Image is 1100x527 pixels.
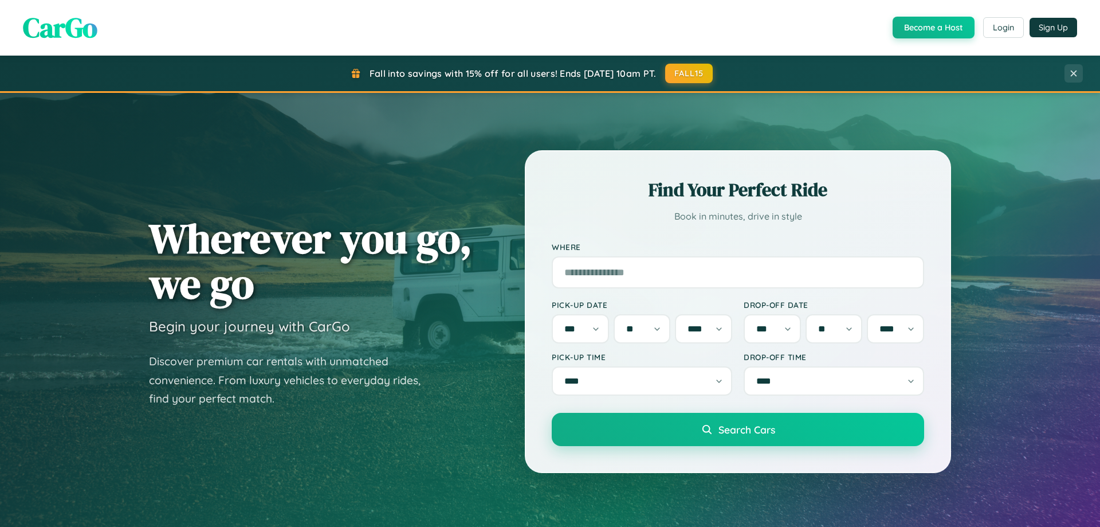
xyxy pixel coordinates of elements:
h3: Begin your journey with CarGo [149,318,350,335]
label: Pick-up Date [552,300,732,310]
h2: Find Your Perfect Ride [552,177,924,202]
h1: Wherever you go, we go [149,216,472,306]
label: Where [552,242,924,252]
label: Drop-off Time [744,352,924,362]
label: Drop-off Date [744,300,924,310]
span: Search Cars [718,423,775,436]
label: Pick-up Time [552,352,732,362]
p: Book in minutes, drive in style [552,208,924,225]
button: FALL15 [665,64,713,83]
button: Search Cars [552,413,924,446]
button: Login [983,17,1024,38]
button: Sign Up [1030,18,1077,37]
span: Fall into savings with 15% off for all users! Ends [DATE] 10am PT. [370,68,657,79]
span: CarGo [23,9,97,46]
button: Become a Host [893,17,975,38]
p: Discover premium car rentals with unmatched convenience. From luxury vehicles to everyday rides, ... [149,352,435,408]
